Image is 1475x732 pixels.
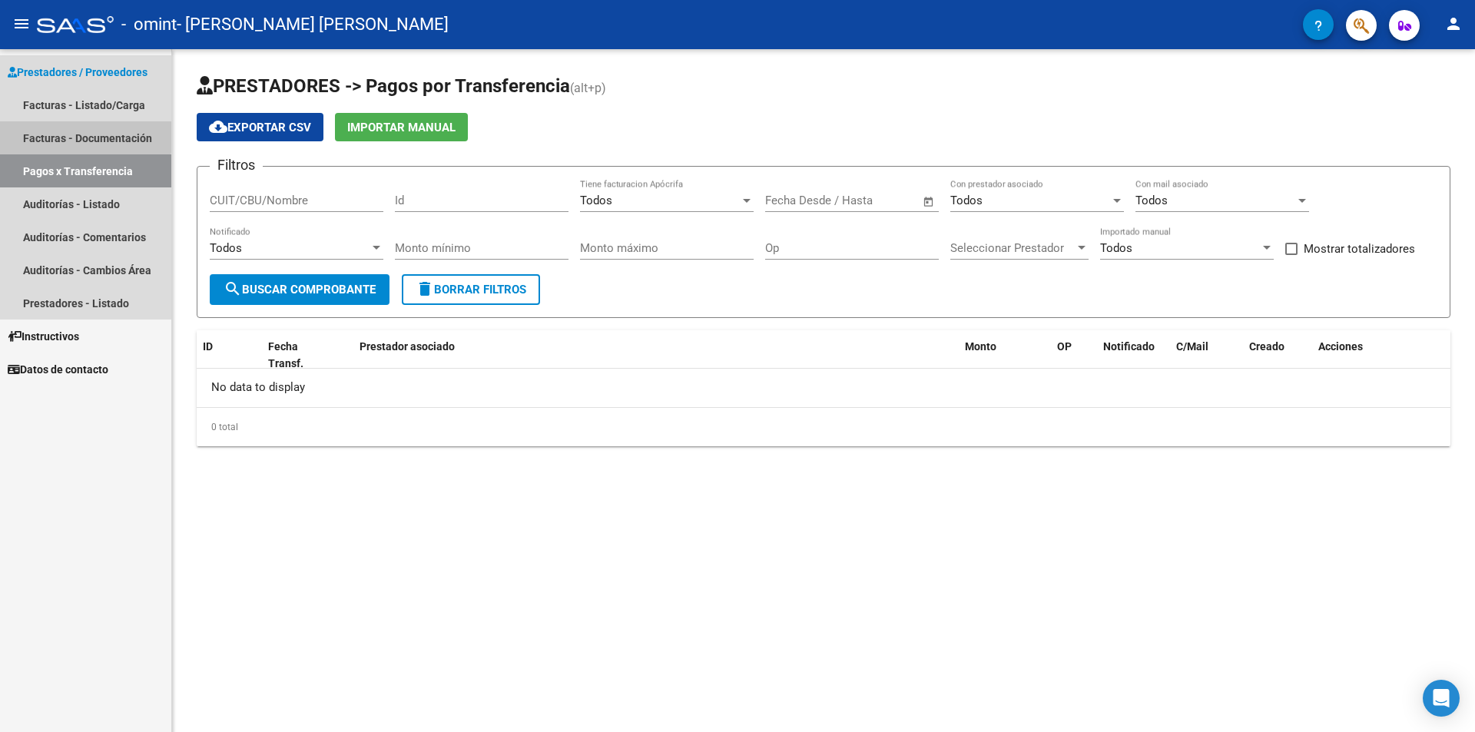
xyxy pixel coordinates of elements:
[1051,330,1097,381] datatable-header-cell: OP
[1135,194,1168,207] span: Todos
[8,328,79,345] span: Instructivos
[353,330,959,381] datatable-header-cell: Prestador asociado
[209,118,227,136] mat-icon: cloud_download
[210,274,389,305] button: Buscar Comprobante
[1176,340,1208,353] span: C/Mail
[1423,680,1460,717] div: Open Intercom Messenger
[950,241,1075,255] span: Seleccionar Prestador
[829,194,903,207] input: End date
[416,280,434,298] mat-icon: delete
[959,330,1051,381] datatable-header-cell: Monto
[965,340,996,353] span: Monto
[765,194,815,207] input: Start date
[197,113,323,141] button: Exportar CSV
[580,194,612,207] span: Todos
[197,330,262,381] datatable-header-cell: ID
[1097,330,1170,381] datatable-header-cell: Notificado
[950,194,983,207] span: Todos
[268,340,303,370] span: Fecha Transf.
[224,280,242,298] mat-icon: search
[8,64,147,81] span: Prestadores / Proveedores
[197,408,1450,446] div: 0 total
[1304,240,1415,258] span: Mostrar totalizadores
[416,283,526,296] span: Borrar Filtros
[224,283,376,296] span: Buscar Comprobante
[920,193,938,210] button: Open calendar
[197,75,570,97] span: PRESTADORES -> Pagos por Transferencia
[197,369,1450,407] div: No data to display
[121,8,177,41] span: - omint
[203,340,213,353] span: ID
[262,330,331,381] datatable-header-cell: Fecha Transf.
[402,274,540,305] button: Borrar Filtros
[177,8,449,41] span: - [PERSON_NAME] [PERSON_NAME]
[1170,330,1243,381] datatable-header-cell: C/Mail
[1312,330,1450,381] datatable-header-cell: Acciones
[210,154,263,176] h3: Filtros
[12,15,31,33] mat-icon: menu
[1444,15,1463,33] mat-icon: person
[1318,340,1363,353] span: Acciones
[1249,340,1284,353] span: Creado
[209,121,311,134] span: Exportar CSV
[1243,330,1312,381] datatable-header-cell: Creado
[210,241,242,255] span: Todos
[1057,340,1072,353] span: OP
[360,340,455,353] span: Prestador asociado
[570,81,606,95] span: (alt+p)
[335,113,468,141] button: Importar Manual
[347,121,456,134] span: Importar Manual
[1103,340,1155,353] span: Notificado
[8,361,108,378] span: Datos de contacto
[1100,241,1132,255] span: Todos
